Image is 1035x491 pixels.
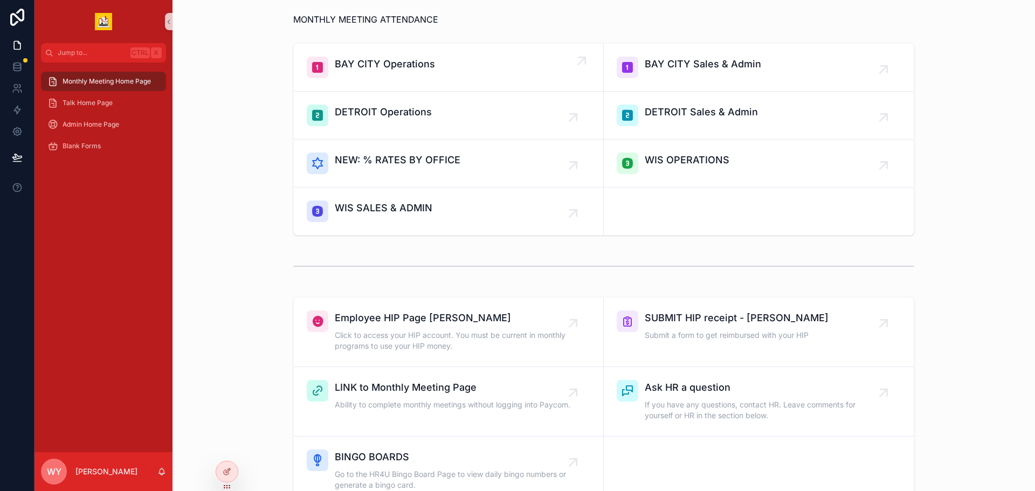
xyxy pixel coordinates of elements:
[335,105,432,120] span: DETROIT Operations
[335,399,570,410] span: Ability to complete monthly meetings without logging into Paycom.
[294,367,604,437] a: LINK to Monthly Meeting PageAbility to complete monthly meetings without logging into Paycom.
[645,105,758,120] span: DETROIT Sales & Admin
[41,136,166,156] a: Blank Forms
[293,14,438,25] span: MONTHLY MEETING ATTENDANCE
[335,449,573,465] span: BINGO BOARDS
[335,200,432,216] span: WIS SALES & ADMIN
[294,298,604,367] a: Employee HIP Page [PERSON_NAME]Click to access your HIP account. You must be current in monthly p...
[63,142,101,150] span: Blank Forms
[645,330,829,341] span: Submit a form to get reimbursed with your HIP
[604,92,914,140] a: DETROIT Sales & Admin
[335,469,573,490] span: Go to the HR4U Bingo Board Page to view daily bingo numbers or generate a bingo card.
[604,140,914,188] a: WIS OPERATIONS
[294,140,604,188] a: NEW: % RATES BY OFFICE
[95,13,112,30] img: App logo
[645,57,761,72] span: BAY CITY Sales & Admin
[41,115,166,134] a: Admin Home Page
[294,44,604,92] a: BAY CITY Operations
[152,49,161,57] span: K
[47,465,61,478] span: WY
[75,466,137,477] p: [PERSON_NAME]
[34,63,172,173] div: scrollable content
[58,49,126,57] span: Jump to...
[335,310,573,326] span: Employee HIP Page [PERSON_NAME]
[63,99,113,107] span: Talk Home Page
[645,399,884,421] span: If you have any questions, contact HR. Leave comments for yourself or HR in the section below.
[335,380,570,395] span: LINK to Monthly Meeting Page
[63,77,151,86] span: Monthly Meeting Home Page
[335,153,460,168] span: NEW: % RATES BY OFFICE
[645,310,829,326] span: SUBMIT HIP receipt - [PERSON_NAME]
[63,120,119,129] span: Admin Home Page
[604,367,914,437] a: Ask HR a questionIf you have any questions, contact HR. Leave comments for yourself or HR in the ...
[335,57,435,72] span: BAY CITY Operations
[41,72,166,91] a: Monthly Meeting Home Page
[335,330,573,351] span: Click to access your HIP account. You must be current in monthly programs to use your HIP money.
[294,188,604,235] a: WIS SALES & ADMIN
[645,380,884,395] span: Ask HR a question
[645,153,729,168] span: WIS OPERATIONS
[130,47,150,58] span: Ctrl
[41,93,166,113] a: Talk Home Page
[294,92,604,140] a: DETROIT Operations
[41,43,166,63] button: Jump to...CtrlK
[604,298,914,367] a: SUBMIT HIP receipt - [PERSON_NAME]Submit a form to get reimbursed with your HIP
[604,44,914,92] a: BAY CITY Sales & Admin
